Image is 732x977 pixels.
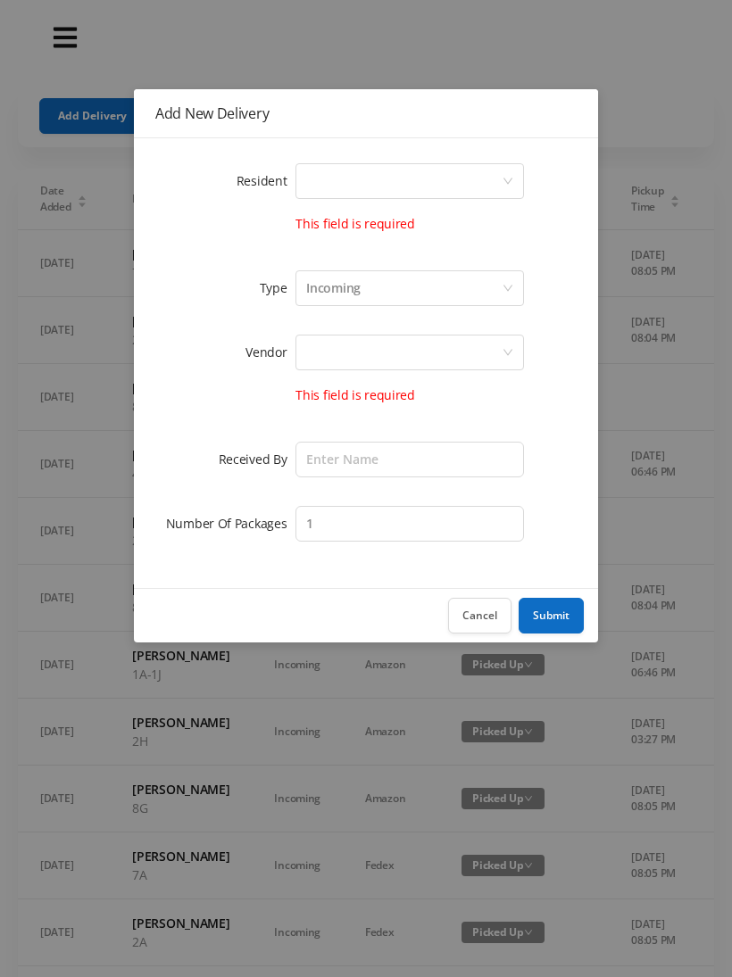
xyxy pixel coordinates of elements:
[295,203,524,245] div: This field is required
[503,283,513,295] i: icon: down
[295,374,524,417] div: This field is required
[155,103,577,123] div: Add New Delivery
[295,442,524,477] input: Enter Name
[245,344,295,360] label: Vendor
[503,347,513,360] i: icon: down
[237,172,296,189] label: Resident
[503,176,513,188] i: icon: down
[448,598,512,633] button: Cancel
[306,271,361,305] div: Incoming
[519,598,584,633] button: Submit
[166,515,296,532] label: Number Of Packages
[155,160,577,545] form: Add New Delivery
[219,451,296,468] label: Received By
[260,279,296,296] label: Type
